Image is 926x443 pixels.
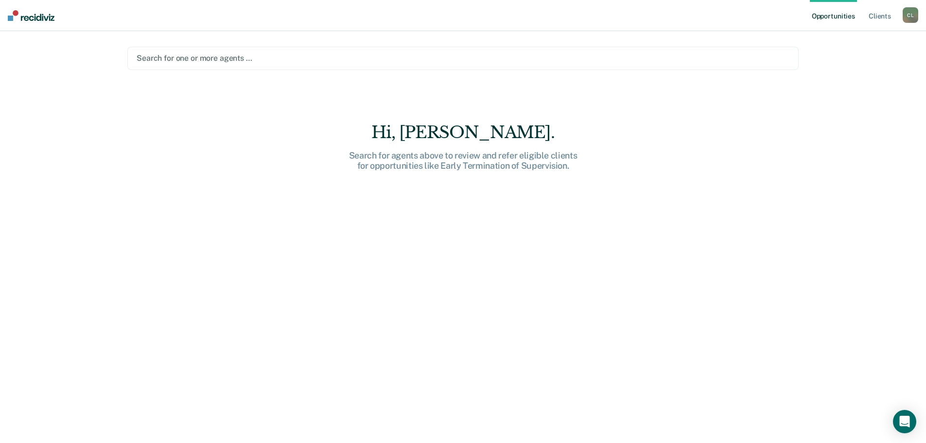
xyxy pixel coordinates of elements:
div: Search for agents above to review and refer eligible clients for opportunities like Early Termina... [308,150,619,171]
button: CL [903,7,918,23]
img: Recidiviz [8,10,54,21]
div: C L [903,7,918,23]
div: Open Intercom Messenger [893,410,916,433]
div: Hi, [PERSON_NAME]. [308,123,619,142]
